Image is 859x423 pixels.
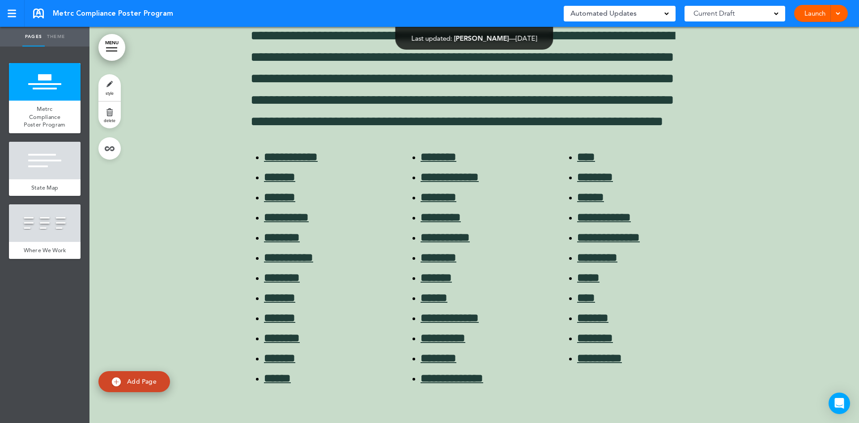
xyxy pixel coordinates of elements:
a: Pages [22,27,45,47]
a: Metrc Compliance Poster Program [9,101,81,133]
a: Launch [801,5,829,22]
a: MENU [98,34,125,61]
span: Metrc Compliance Poster Program [24,105,65,128]
a: Where We Work [9,242,81,259]
span: style [106,90,114,96]
span: Add Page [127,377,157,385]
span: Automated Updates [570,7,637,20]
a: Add Page [98,371,170,392]
a: style [98,74,121,101]
div: Open Intercom Messenger [829,393,850,414]
span: Where We Work [24,246,66,254]
span: Last updated: [412,34,452,42]
span: [DATE] [516,34,537,42]
a: State Map [9,179,81,196]
span: [PERSON_NAME] [454,34,509,42]
span: delete [104,118,115,123]
span: Current Draft [693,7,735,20]
a: delete [98,102,121,128]
a: Theme [45,27,67,47]
span: State Map [31,184,59,191]
span: Metrc Compliance Poster Program [53,8,173,18]
img: add.svg [112,377,121,386]
div: — [412,35,537,42]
